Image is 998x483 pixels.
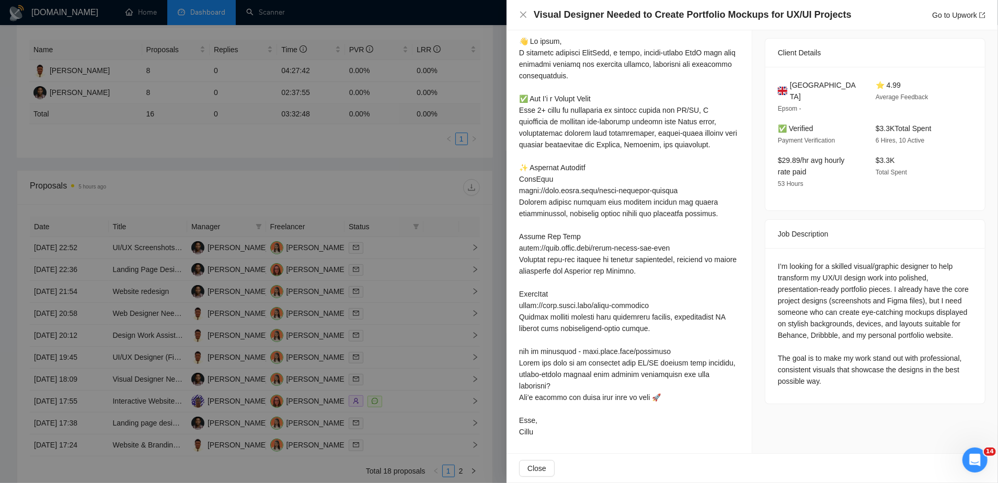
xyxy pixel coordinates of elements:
span: Close [527,463,546,474]
span: Epsom - [778,105,801,112]
span: Payment Verification [778,137,835,144]
span: close [519,10,527,19]
span: 53 Hours [778,180,804,187]
img: 🇬🇧 [778,85,787,97]
span: export [979,12,985,18]
div: 👋 Lo ipsum, D sitametc adipisci ElitSedd, e tempo, incidi-utlabo EtdO magn aliq enimadmi veniamq ... [519,36,739,438]
span: Total Spent [876,169,907,176]
span: 6 Hires, 10 Active [876,137,924,144]
span: $29.89/hr avg hourly rate paid [778,156,845,176]
span: $3.3K [876,156,895,164]
div: Client Details [778,39,972,67]
iframe: Intercom live chat [962,447,988,473]
div: Job Description [778,220,972,248]
span: 14 [984,447,996,456]
div: I’m looking for a skilled visual/graphic designer to help transform my UX/UI design work into pol... [778,261,972,387]
span: $3.3K Total Spent [876,124,932,133]
span: Average Feedback [876,93,928,101]
span: ✅ Verified [778,124,813,133]
span: [GEOGRAPHIC_DATA] [790,79,859,102]
a: Go to Upworkexport [932,11,985,19]
button: Close [519,460,555,477]
span: ⭐ 4.99 [876,81,901,89]
h4: Visual Designer Needed to Create Portfolio Mockups for UX/UI Projects [534,8,852,21]
button: Close [519,10,527,19]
